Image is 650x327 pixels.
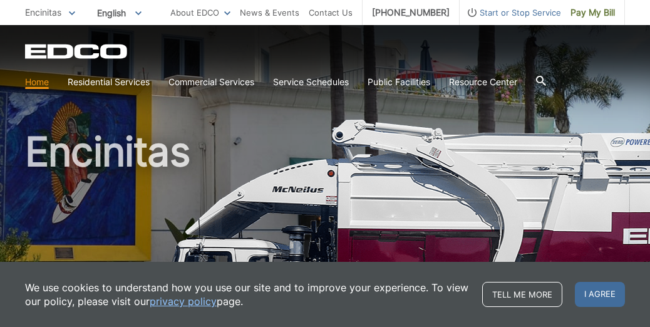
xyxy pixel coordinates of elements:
a: Resource Center [449,75,517,89]
a: About EDCO [170,6,230,19]
a: Tell me more [482,282,562,307]
span: Pay My Bill [570,6,615,19]
span: Encinitas [25,7,61,18]
a: News & Events [240,6,299,19]
a: Public Facilities [368,75,430,89]
a: Home [25,75,49,89]
a: Commercial Services [168,75,254,89]
a: Residential Services [68,75,150,89]
a: Service Schedules [273,75,349,89]
a: Contact Us [309,6,353,19]
p: We use cookies to understand how you use our site and to improve your experience. To view our pol... [25,281,470,308]
span: I agree [575,282,625,307]
a: EDCD logo. Return to the homepage. [25,44,129,59]
a: privacy policy [150,294,217,308]
span: English [88,3,151,23]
